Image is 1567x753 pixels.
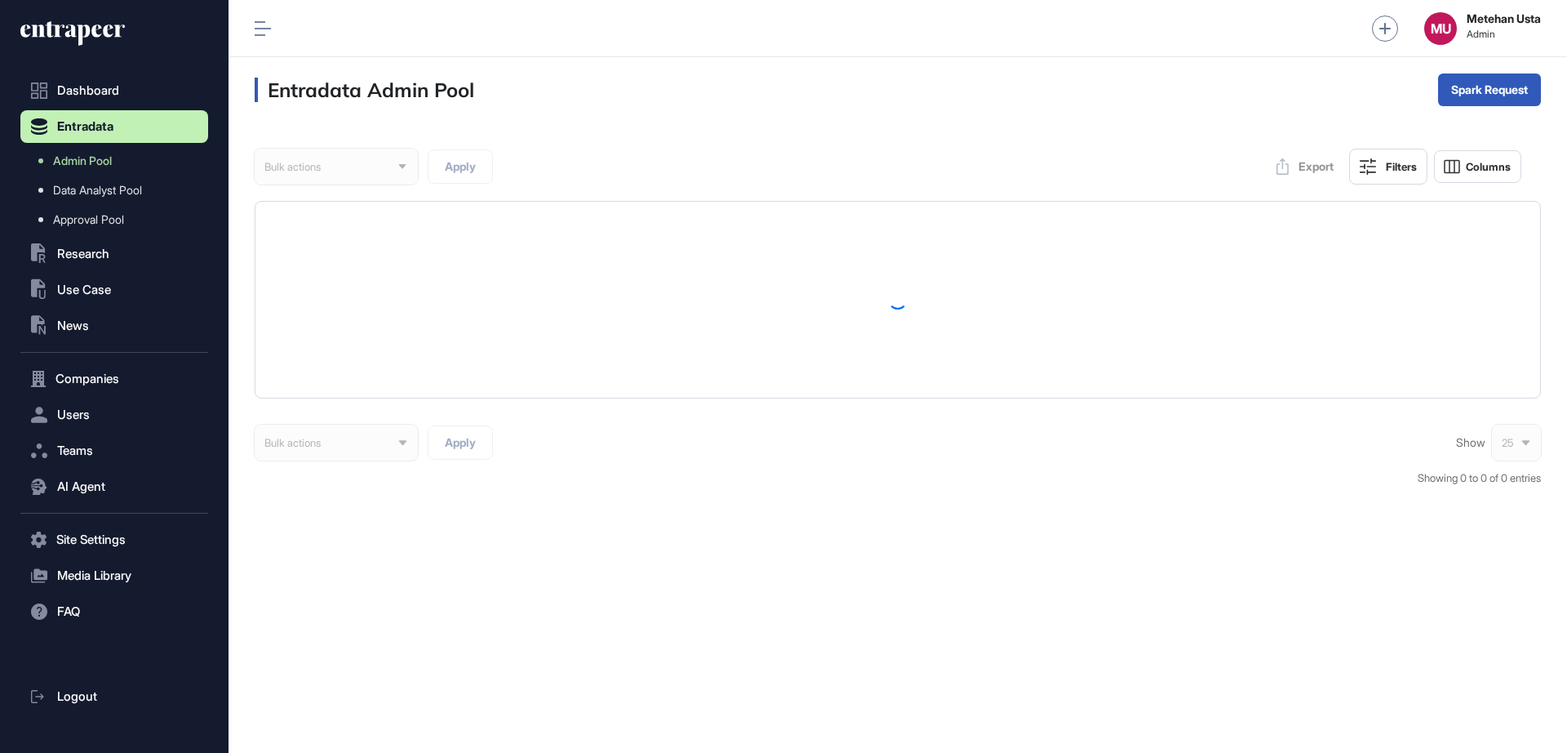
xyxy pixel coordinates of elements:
[57,480,105,493] span: AI Agent
[29,205,208,234] a: Approval Pool
[57,690,97,703] span: Logout
[1424,12,1457,45] button: MU
[29,176,208,205] a: Data Analyst Pool
[53,213,124,226] span: Approval Pool
[20,559,208,592] button: Media Library
[20,680,208,713] a: Logout
[29,146,208,176] a: Admin Pool
[57,120,113,133] span: Entradata
[20,595,208,628] button: FAQ
[1434,150,1521,183] button: Columns
[1467,12,1541,25] strong: Metehan Usta
[20,363,208,395] button: Companies
[57,283,111,296] span: Use Case
[57,569,131,582] span: Media Library
[20,74,208,107] a: Dashboard
[57,319,89,332] span: News
[1418,470,1541,487] div: Showing 0 to 0 of 0 entries
[20,110,208,143] button: Entradata
[53,154,112,167] span: Admin Pool
[20,434,208,467] button: Teams
[255,78,474,102] h3: Entradata Admin Pool
[1386,160,1417,173] div: Filters
[57,247,109,261] span: Research
[20,310,208,342] button: News
[20,470,208,503] button: AI Agent
[1267,150,1343,183] button: Export
[1456,436,1485,449] span: Show
[1438,74,1541,106] button: Spark Request
[57,84,119,97] span: Dashboard
[20,238,208,270] button: Research
[53,184,142,197] span: Data Analyst Pool
[56,533,126,546] span: Site Settings
[57,444,93,457] span: Teams
[20,274,208,306] button: Use Case
[20,524,208,556] button: Site Settings
[55,372,119,385] span: Companies
[57,605,80,618] span: FAQ
[1467,29,1541,40] span: Admin
[1466,161,1511,173] span: Columns
[57,408,90,421] span: Users
[1349,149,1427,185] button: Filters
[20,399,208,431] button: Users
